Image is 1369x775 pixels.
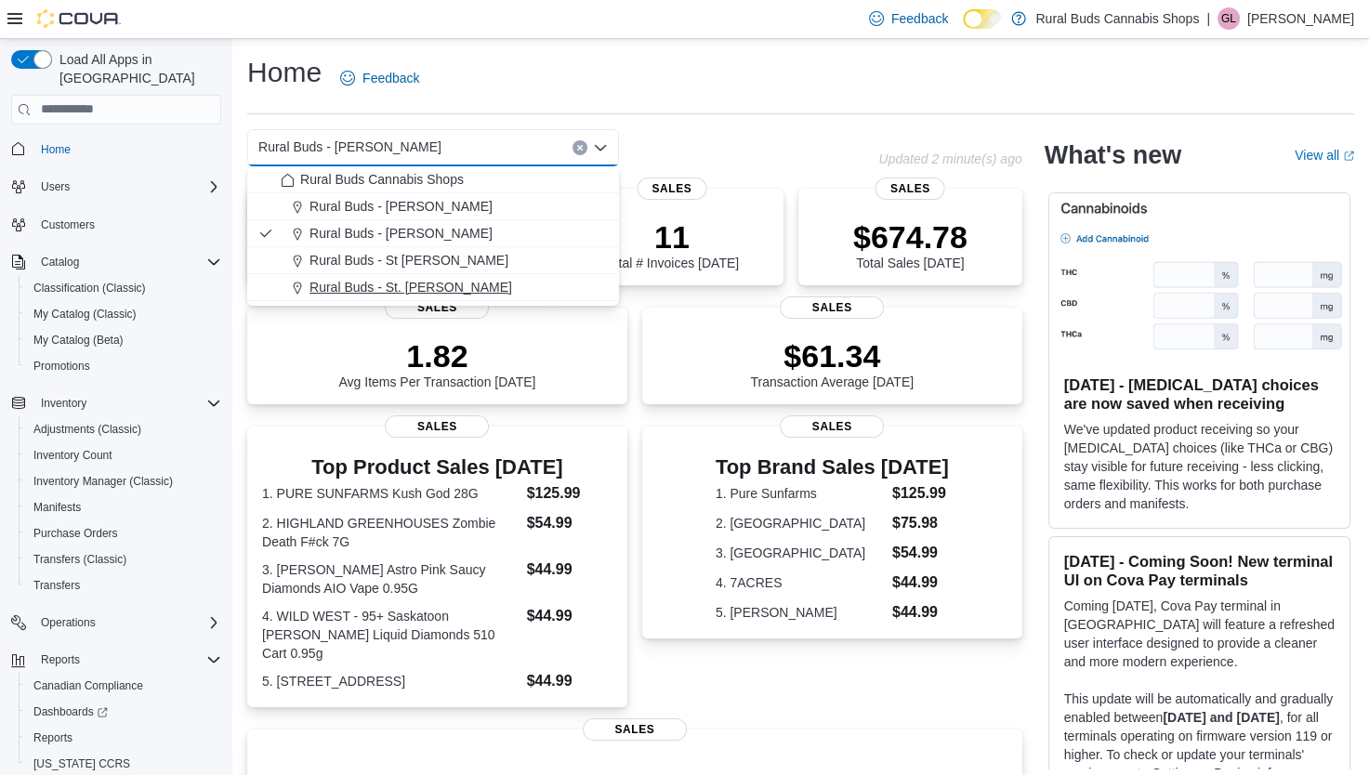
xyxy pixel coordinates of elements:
[4,610,229,636] button: Operations
[26,470,180,493] a: Inventory Manager (Classic)
[891,9,948,28] span: Feedback
[247,166,619,193] button: Rural Buds Cannabis Shops
[1045,140,1181,170] h2: What's new
[41,255,79,269] span: Catalog
[33,392,94,414] button: Inventory
[19,468,229,494] button: Inventory Manager (Classic)
[33,552,126,567] span: Transfers (Classic)
[262,484,520,503] dt: 1. PURE SUNFARMS Kush God 28G
[33,392,221,414] span: Inventory
[33,422,141,437] span: Adjustments (Classic)
[300,170,464,189] span: Rural Buds Cannabis Shops
[33,176,77,198] button: Users
[338,337,535,374] p: 1.82
[26,329,221,351] span: My Catalog (Beta)
[716,484,885,503] dt: 1. Pure Sunfarms
[19,546,229,572] button: Transfers (Classic)
[338,337,535,389] div: Avg Items Per Transaction [DATE]
[33,756,130,771] span: [US_STATE] CCRS
[33,138,221,161] span: Home
[26,470,221,493] span: Inventory Manager (Classic)
[573,140,587,155] button: Clear input
[26,574,221,597] span: Transfers
[4,136,229,163] button: Home
[4,211,229,238] button: Customers
[1343,151,1354,162] svg: External link
[247,247,619,274] button: Rural Buds - St [PERSON_NAME]
[4,249,229,275] button: Catalog
[247,166,619,301] div: Choose from the following options
[33,649,221,671] span: Reports
[33,730,72,745] span: Reports
[33,500,81,515] span: Manifests
[1218,7,1240,30] div: Ginette Lucier
[780,415,884,438] span: Sales
[26,355,98,377] a: Promotions
[605,218,739,256] p: 11
[33,251,86,273] button: Catalog
[892,512,949,534] dd: $75.98
[19,673,229,699] button: Canadian Compliance
[716,544,885,562] dt: 3. [GEOGRAPHIC_DATA]
[593,140,608,155] button: Close list of options
[605,218,739,270] div: Total # Invoices [DATE]
[892,571,949,594] dd: $44.99
[527,512,612,534] dd: $54.99
[309,251,508,269] span: Rural Buds - St [PERSON_NAME]
[19,572,229,598] button: Transfers
[309,224,493,243] span: Rural Buds - [PERSON_NAME]
[892,601,949,624] dd: $44.99
[963,29,964,30] span: Dark Mode
[19,353,229,379] button: Promotions
[1064,597,1335,671] p: Coming [DATE], Cova Pay terminal in [GEOGRAPHIC_DATA] will feature a refreshed user interface des...
[262,560,520,598] dt: 3. [PERSON_NAME] Astro Pink Saucy Diamonds AIO Vape 0.95G
[878,151,1021,166] p: Updated 2 minute(s) ago
[262,456,612,479] h3: Top Product Sales [DATE]
[26,277,221,299] span: Classification (Classic)
[33,611,221,634] span: Operations
[26,548,134,571] a: Transfers (Classic)
[4,390,229,416] button: Inventory
[26,329,131,351] a: My Catalog (Beta)
[963,9,1002,29] input: Dark Mode
[33,359,90,374] span: Promotions
[262,672,520,690] dt: 5. [STREET_ADDRESS]
[892,482,949,505] dd: $125.99
[583,718,687,741] span: Sales
[258,136,441,158] span: Rural Buds - [PERSON_NAME]
[26,701,115,723] a: Dashboards
[247,220,619,247] button: Rural Buds - [PERSON_NAME]
[19,494,229,520] button: Manifests
[33,704,108,719] span: Dashboards
[26,522,125,545] a: Purchase Orders
[875,177,945,200] span: Sales
[716,514,885,532] dt: 2. [GEOGRAPHIC_DATA]
[26,418,149,440] a: Adjustments (Classic)
[26,727,80,749] a: Reports
[33,526,118,541] span: Purchase Orders
[19,416,229,442] button: Adjustments (Classic)
[853,218,968,270] div: Total Sales [DATE]
[41,142,71,157] span: Home
[247,274,619,301] button: Rural Buds - St. [PERSON_NAME]
[527,482,612,505] dd: $125.99
[33,611,103,634] button: Operations
[4,647,229,673] button: Reports
[1247,7,1354,30] p: [PERSON_NAME]
[19,275,229,301] button: Classification (Classic)
[33,138,78,161] a: Home
[19,442,229,468] button: Inventory Count
[385,415,489,438] span: Sales
[26,496,88,519] a: Manifests
[1221,7,1236,30] span: GL
[26,303,221,325] span: My Catalog (Classic)
[26,303,144,325] a: My Catalog (Classic)
[527,670,612,692] dd: $44.99
[309,197,493,216] span: Rural Buds - [PERSON_NAME]
[385,296,489,319] span: Sales
[19,327,229,353] button: My Catalog (Beta)
[1035,7,1199,30] p: Rural Buds Cannabis Shops
[26,753,221,775] span: Washington CCRS
[1064,552,1335,589] h3: [DATE] - Coming Soon! New terminal UI on Cova Pay terminals
[26,548,221,571] span: Transfers (Classic)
